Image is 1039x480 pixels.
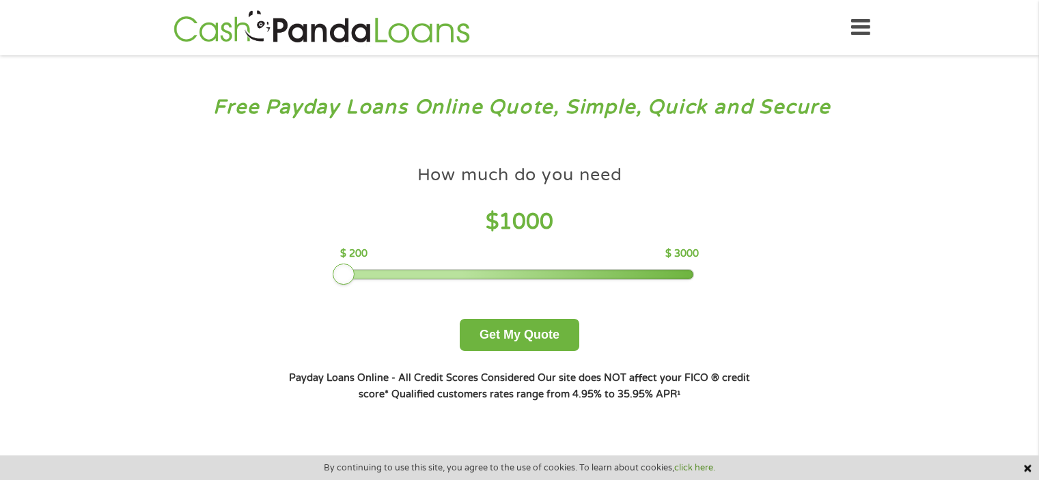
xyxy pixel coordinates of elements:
[417,164,622,186] h4: How much do you need
[359,372,750,400] strong: Our site does NOT affect your FICO ® credit score*
[324,463,715,472] span: By continuing to use this site, you agree to the use of cookies. To learn about cookies,
[674,462,715,473] a: click here.
[340,246,368,262] p: $ 200
[169,8,474,47] img: GetLoanNow Logo
[340,208,699,236] h4: $
[289,372,535,384] strong: Payday Loans Online - All Credit Scores Considered
[460,319,579,351] button: Get My Quote
[665,246,699,262] p: $ 3000
[40,95,1000,120] h3: Free Payday Loans Online Quote, Simple, Quick and Secure
[499,209,553,235] span: 1000
[391,389,680,400] strong: Qualified customers rates range from 4.95% to 35.95% APR¹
